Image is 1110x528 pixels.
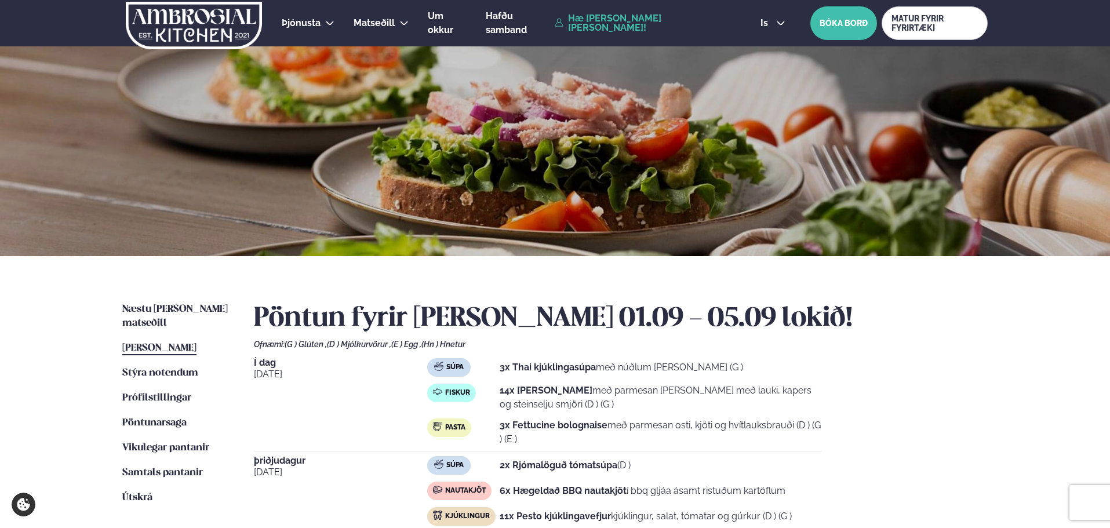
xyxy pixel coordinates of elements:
span: Pöntunarsaga [122,418,187,428]
a: Þjónusta [282,16,321,30]
img: chicken.svg [433,511,442,520]
a: MATUR FYRIR FYRIRTÆKI [882,6,988,40]
img: beef.svg [433,485,442,494]
p: með parmesan osti, kjöti og hvítlauksbrauði (D ) (G ) (E ) [500,418,822,446]
a: Vikulegar pantanir [122,441,209,455]
img: soup.svg [434,460,443,469]
span: Vikulegar pantanir [122,443,209,453]
a: Pöntunarsaga [122,416,187,430]
a: Stýra notendum [122,366,198,380]
span: Matseðill [354,17,395,28]
button: BÓKA BORÐ [810,6,877,40]
p: í bbq gljáa ásamt ristuðum kartöflum [500,484,785,498]
span: Samtals pantanir [122,468,203,478]
a: Hafðu samband [486,9,549,37]
a: Útskrá [122,491,152,505]
span: Um okkur [428,10,453,35]
strong: 6x Hægeldað BBQ nautakjöt [500,485,627,496]
a: Um okkur [428,9,467,37]
p: kjúklingur, salat, tómatar og gúrkur (D ) (G ) [500,509,792,523]
span: Súpa [446,363,464,372]
span: is [760,19,771,28]
strong: 11x Pesto kjúklingavefjur [500,511,611,522]
a: [PERSON_NAME] [122,341,196,355]
button: is [751,19,795,28]
a: Cookie settings [12,493,35,516]
span: Kjúklingur [445,512,490,521]
span: (G ) Glúten , [285,340,327,349]
p: (D ) [500,458,631,472]
strong: 2x Rjómalöguð tómatsúpa [500,460,617,471]
img: logo [125,2,263,49]
a: Samtals pantanir [122,466,203,480]
span: [PERSON_NAME] [122,343,196,353]
span: Súpa [446,461,464,470]
div: Ofnæmi: [254,340,988,349]
a: Næstu [PERSON_NAME] matseðill [122,303,231,330]
img: soup.svg [434,362,443,371]
span: (Hn ) Hnetur [421,340,465,349]
span: Prófílstillingar [122,393,191,403]
img: fish.svg [433,387,442,396]
h2: Pöntun fyrir [PERSON_NAME] 01.09 - 05.09 lokið! [254,303,988,335]
strong: 3x Thai kjúklingasúpa [500,362,596,373]
span: Hafðu samband [486,10,527,35]
span: þriðjudagur [254,456,427,465]
strong: 3x Fettucine bolognaise [500,420,607,431]
p: með núðlum [PERSON_NAME] (G ) [500,361,743,374]
span: Pasta [445,423,465,432]
span: [DATE] [254,465,427,479]
span: Nautakjöt [445,486,486,496]
a: Matseðill [354,16,395,30]
p: með parmesan [PERSON_NAME] með lauki, kapers og steinselju smjöri (D ) (G ) [500,384,822,412]
strong: 14x [PERSON_NAME] [500,385,592,396]
span: Útskrá [122,493,152,502]
span: Næstu [PERSON_NAME] matseðill [122,304,228,328]
span: Þjónusta [282,17,321,28]
span: (E ) Egg , [391,340,421,349]
span: [DATE] [254,367,427,381]
span: (D ) Mjólkurvörur , [327,340,391,349]
img: pasta.svg [433,422,442,431]
span: Fiskur [445,388,470,398]
a: Prófílstillingar [122,391,191,405]
span: Stýra notendum [122,368,198,378]
span: Í dag [254,358,427,367]
a: Hæ [PERSON_NAME] [PERSON_NAME]! [555,14,734,32]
